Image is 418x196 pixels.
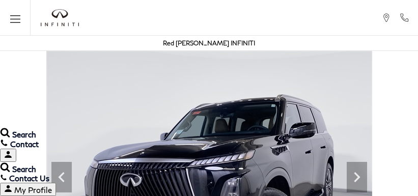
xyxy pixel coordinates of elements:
a: Red [PERSON_NAME] INFINITI [163,39,255,47]
span: My Profile [14,185,52,194]
span: Search [12,164,36,174]
span: Search [12,130,36,139]
span: Contact [10,139,39,149]
img: INFINITI [41,9,79,26]
span: Contact Us [9,174,49,183]
a: infiniti [41,9,79,26]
